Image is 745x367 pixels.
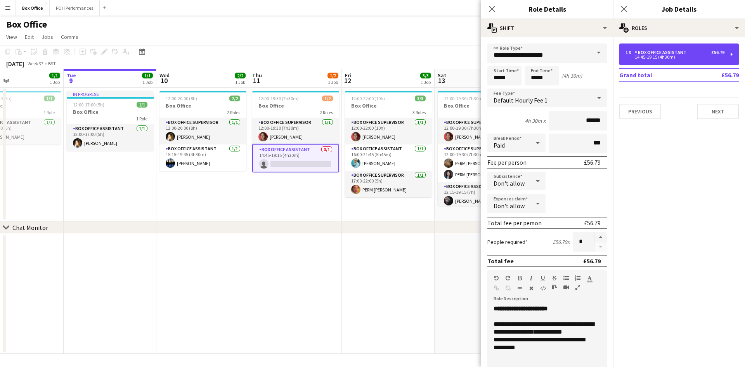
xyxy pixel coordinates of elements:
[58,32,81,42] a: Comms
[528,275,534,281] button: Italic
[252,72,262,79] span: Thu
[159,102,246,109] h3: Box Office
[540,285,546,291] button: HTML Code
[12,224,48,231] div: Chat Monitor
[227,110,240,115] span: 2 Roles
[438,72,446,79] span: Sat
[345,144,432,171] app-card-role: Box Office Assistant1/116:00-21:45 (5h45m)[PERSON_NAME]
[252,144,339,172] app-card-role: Box Office Assistant0/114:45-19:15 (4h30m)
[43,110,55,115] span: 1 Role
[487,158,527,166] div: Fee per person
[345,72,351,79] span: Fri
[494,275,499,281] button: Undo
[563,275,569,281] button: Unordered List
[613,19,745,37] div: Roles
[584,158,601,166] div: £56.79
[711,50,724,55] div: £56.79
[235,73,246,78] span: 2/2
[697,69,739,81] td: £56.79
[67,124,154,151] app-card-role: Box Office Assistant1/112:00-17:00 (5h)[PERSON_NAME]
[438,118,525,144] app-card-role: Box Office Supervisor1/112:00-19:30 (7h30m)[PERSON_NAME]
[235,79,245,85] div: 1 Job
[258,96,299,101] span: 12:00-19:30 (7h30m)
[438,91,525,206] app-job-card: 12:00-19:30 (7h30m)4/4Box Office3 RolesBox Office Supervisor1/112:00-19:30 (7h30m)[PERSON_NAME]Bo...
[412,110,426,115] span: 3 Roles
[49,73,60,78] span: 1/1
[320,110,333,115] span: 2 Roles
[136,116,147,122] span: 1 Role
[438,144,525,182] app-card-role: Box Office Supervisor2/212:00-19:30 (7h30m)PERM [PERSON_NAME]PERM [PERSON_NAME]
[322,96,333,101] span: 1/2
[166,96,197,101] span: 12:00-20:00 (8h)
[6,60,24,68] div: [DATE]
[48,61,56,66] div: BST
[444,96,484,101] span: 12:00-19:30 (7h30m)
[494,179,525,187] span: Don't allow
[50,79,60,85] div: 1 Job
[345,171,432,197] app-card-role: Box Office Supervisor1/117:00-22:00 (5h)PERM [PERSON_NAME]
[487,238,528,245] label: People required
[619,69,697,81] td: Grand total
[159,144,246,171] app-card-role: Box Office Assistant1/115:15-19:45 (4h30m)[PERSON_NAME]
[142,79,152,85] div: 1 Job
[517,275,522,281] button: Bold
[625,50,635,55] div: 1 x
[494,141,505,149] span: Paid
[67,91,154,151] app-job-card: In progress12:00-17:00 (5h)1/1Box Office1 RoleBox Office Assistant1/112:00-17:00 (5h)[PERSON_NAME]
[494,96,547,104] span: Default Hourly Fee 1
[344,76,351,85] span: 12
[38,32,56,42] a: Jobs
[487,219,542,227] div: Total fee per person
[142,73,153,78] span: 1/1
[613,4,745,14] h3: Job Details
[252,118,339,144] app-card-role: Box Office Supervisor1/112:00-19:30 (7h30m)[PERSON_NAME]
[25,33,34,40] span: Edit
[345,91,432,197] app-job-card: 12:00-22:00 (10h)3/3Box Office3 RolesBox Office Supervisor1/112:00-22:00 (10h)[PERSON_NAME]Box Of...
[528,285,534,291] button: Clear Formatting
[61,33,78,40] span: Comms
[44,96,55,101] span: 1/1
[438,102,525,109] h3: Box Office
[67,91,154,97] div: In progress
[562,72,582,79] div: (4h 30m)
[697,104,739,119] button: Next
[552,275,557,281] button: Strikethrough
[553,238,570,245] div: £56.79 x
[22,32,37,42] a: Edit
[587,275,592,281] button: Text Color
[345,118,432,144] app-card-role: Box Office Supervisor1/112:00-22:00 (10h)[PERSON_NAME]
[415,96,426,101] span: 3/3
[575,275,580,281] button: Ordered List
[619,104,661,119] button: Previous
[67,72,76,79] span: Tue
[625,55,724,59] div: 14:45-19:15 (4h30m)
[594,232,607,242] button: Increase
[575,284,580,290] button: Fullscreen
[487,257,514,265] div: Total fee
[505,275,511,281] button: Redo
[159,118,246,144] app-card-role: Box Office Supervisor1/112:00-20:00 (8h)[PERSON_NAME]
[494,202,525,210] span: Don't allow
[421,79,431,85] div: 1 Job
[481,4,613,14] h3: Role Details
[16,0,50,16] button: Box Office
[525,117,546,124] div: 4h 30m x
[563,284,569,290] button: Insert video
[6,33,17,40] span: View
[252,102,339,109] h3: Box Office
[251,76,262,85] span: 11
[6,19,47,30] h1: Box Office
[517,285,522,291] button: Horizontal Line
[328,79,338,85] div: 1 Job
[540,275,546,281] button: Underline
[252,91,339,172] app-job-card: 12:00-19:30 (7h30m)1/2Box Office2 RolesBox Office Supervisor1/112:00-19:30 (7h30m)[PERSON_NAME]Bo...
[159,72,170,79] span: Wed
[437,76,446,85] span: 13
[635,50,690,55] div: Box Office Assistant
[159,91,246,171] app-job-card: 12:00-20:00 (8h)2/2Box Office2 RolesBox Office Supervisor1/112:00-20:00 (8h)[PERSON_NAME]Box Offi...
